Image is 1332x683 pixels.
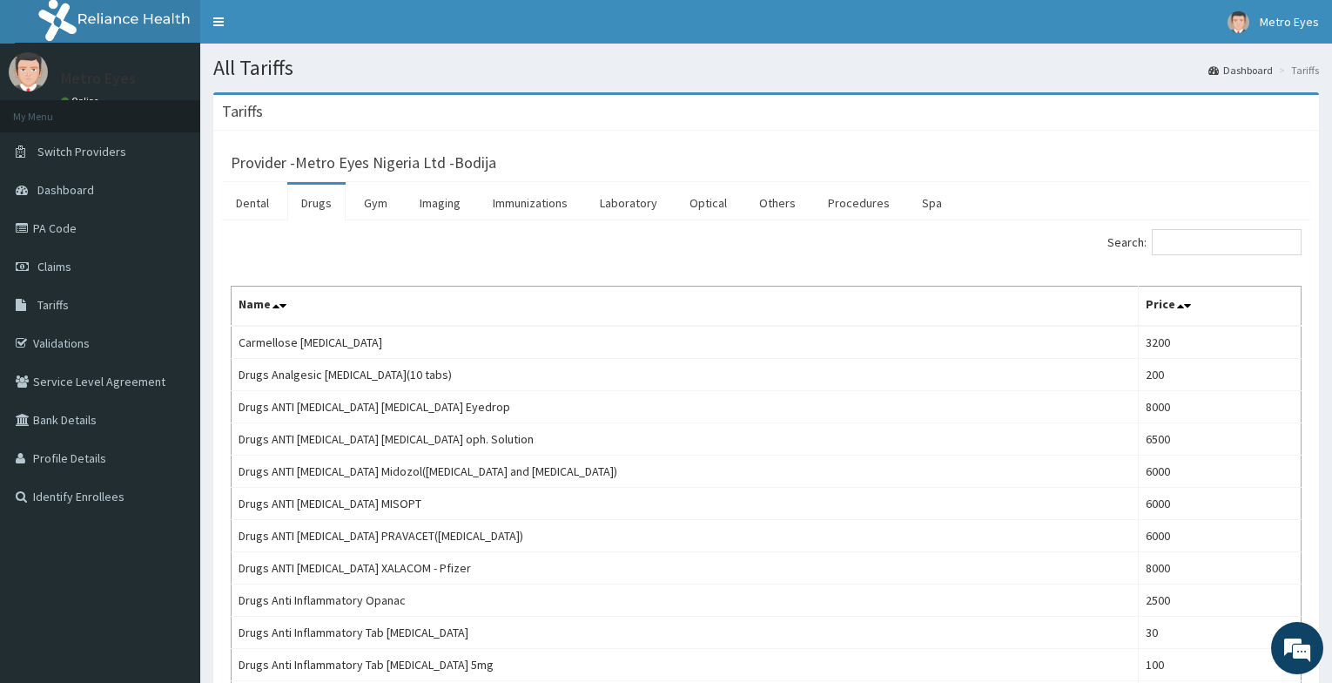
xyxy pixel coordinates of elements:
td: Carmellose [MEDICAL_DATA] [232,326,1139,359]
td: 3200 [1139,326,1302,359]
p: Metro Eyes [61,71,136,86]
td: 8000 [1139,391,1302,423]
td: 6000 [1139,488,1302,520]
h3: Tariffs [222,104,263,119]
label: Search: [1107,229,1302,255]
td: 100 [1139,649,1302,681]
td: Drugs ANTI [MEDICAL_DATA] XALACOM - Pfizer [232,552,1139,585]
th: Price [1139,287,1302,327]
span: Tariffs [37,297,69,313]
td: Drugs Anti Inflammatory Tab [MEDICAL_DATA] 5mg [232,649,1139,681]
a: Procedures [814,185,904,221]
a: Online [61,95,103,107]
a: Gym [350,185,401,221]
img: User Image [1228,11,1249,33]
td: Drugs ANTI [MEDICAL_DATA] PRAVACET([MEDICAL_DATA]) [232,520,1139,552]
td: Drugs ANTI [MEDICAL_DATA] [MEDICAL_DATA] oph. Solution [232,423,1139,456]
td: 2500 [1139,585,1302,617]
a: Optical [676,185,741,221]
input: Search: [1152,229,1302,255]
span: Dashboard [37,182,94,198]
a: Imaging [406,185,474,221]
td: Drugs Anti Inflammatory Tab [MEDICAL_DATA] [232,617,1139,649]
td: 30 [1139,617,1302,649]
a: Dashboard [1208,63,1273,78]
td: Drugs Anti Inflammatory Opanac [232,585,1139,617]
a: Others [745,185,810,221]
a: Laboratory [586,185,671,221]
a: Dental [222,185,283,221]
li: Tariffs [1275,63,1319,78]
span: Claims [37,259,71,274]
td: Drugs ANTI [MEDICAL_DATA] Midozol([MEDICAL_DATA] and [MEDICAL_DATA]) [232,456,1139,488]
h1: All Tariffs [213,57,1319,79]
th: Name [232,287,1139,327]
td: 200 [1139,359,1302,391]
a: Immunizations [479,185,582,221]
td: 6500 [1139,423,1302,456]
td: Drugs ANTI [MEDICAL_DATA] MISOPT [232,488,1139,520]
td: Drugs Analgesic [MEDICAL_DATA](10 tabs) [232,359,1139,391]
td: 8000 [1139,552,1302,585]
td: 6000 [1139,520,1302,552]
a: Spa [908,185,956,221]
span: Switch Providers [37,144,126,159]
td: 6000 [1139,456,1302,488]
td: Drugs ANTI [MEDICAL_DATA] [MEDICAL_DATA] Eyedrop [232,391,1139,423]
h3: Provider - Metro Eyes Nigeria Ltd -Bodija [231,155,496,171]
span: Metro Eyes [1260,14,1319,30]
a: Drugs [287,185,346,221]
img: User Image [9,52,48,91]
